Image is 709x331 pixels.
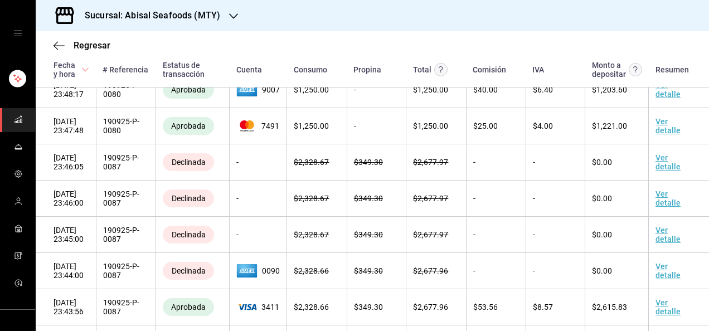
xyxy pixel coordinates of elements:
[163,61,223,79] div: Estatus de transacción
[294,230,329,239] span: $ 2,328.67
[163,153,214,171] div: Transacciones declinadas por el banco emisor. No se hace ningún cargo al tarjetahabiente ni al co...
[466,217,526,253] td: -
[76,9,220,22] h3: Sucursal: Abisal Seafoods (MTY)
[533,121,553,130] span: $ 4.00
[163,298,214,316] div: Transacciones cobradas de manera exitosa.
[236,303,280,311] span: 3411
[236,65,262,74] div: Cuenta
[163,81,214,99] div: Transacciones cobradas de manera exitosa.
[655,298,681,316] a: Ver detalle
[167,230,210,239] span: Declinada
[466,144,526,181] td: -
[36,253,96,289] td: [DATE] 23:44:00
[294,158,329,167] span: $ 2,328.67
[36,289,96,325] td: [DATE] 23:43:56
[294,303,329,311] span: $ 2,328.66
[413,266,448,275] span: $ 2,677.96
[585,253,649,289] td: $0.00
[36,181,96,217] td: [DATE] 23:46:00
[466,181,526,217] td: -
[655,189,681,207] a: Ver detalle
[413,85,448,94] span: $ 1,250.00
[354,230,383,239] span: $ 349.30
[592,303,627,311] span: $ 2,615.83
[526,253,585,289] td: -
[230,181,287,217] td: -
[36,217,96,253] td: [DATE] 23:45:00
[96,253,156,289] td: 190925-P-0087
[236,120,280,132] span: 7491
[294,65,327,74] div: Consumo
[532,65,544,74] div: IVA
[167,85,210,94] span: Aprobada
[163,262,214,280] div: Transacciones declinadas por el banco emisor. No se hace ningún cargo al tarjetahabiente ni al co...
[655,117,681,135] a: Ver detalle
[167,303,210,311] span: Aprobada
[354,303,383,311] span: $ 349.30
[629,63,642,76] svg: Este es el monto resultante del total pagado menos comisión e IVA. Esta será la parte que se depo...
[167,194,210,203] span: Declinada
[163,226,214,244] div: Transacciones declinadas por el banco emisor. No se hace ningún cargo al tarjetahabiente ni al co...
[13,29,22,38] button: open drawer
[533,85,553,94] span: $ 6.40
[294,194,329,203] span: $ 2,328.67
[96,72,156,108] td: 190925-P-0080
[434,63,448,76] svg: Este monto equivale al total pagado por el comensal antes de aplicar Comisión e IVA.
[96,217,156,253] td: 190925-P-0087
[353,65,381,74] div: Propina
[655,153,681,171] a: Ver detalle
[354,266,383,275] span: $ 349.30
[526,181,585,217] td: -
[294,121,329,130] span: $ 1,250.00
[526,144,585,181] td: -
[466,253,526,289] td: -
[230,144,287,181] td: -
[413,65,431,74] div: Total
[96,181,156,217] td: 190925-P-0087
[236,81,280,99] span: 9007
[655,81,681,99] a: Ver detalle
[473,303,498,311] span: $ 53.56
[167,121,210,130] span: Aprobada
[585,217,649,253] td: $0.00
[592,85,627,94] span: $ 1,203.60
[473,121,498,130] span: $ 25.00
[585,144,649,181] td: $0.00
[526,217,585,253] td: -
[655,226,681,244] a: Ver detalle
[354,158,383,167] span: $ 349.30
[413,194,448,203] span: $ 2,677.97
[54,40,110,51] button: Regresar
[96,108,156,144] td: 190925-P-0080
[413,303,448,311] span: $ 2,677.96
[163,189,214,207] div: Transacciones declinadas por el banco emisor. No se hace ningún cargo al tarjetahabiente ni al co...
[167,158,210,167] span: Declinada
[473,85,498,94] span: $ 40.00
[163,117,214,135] div: Transacciones cobradas de manera exitosa.
[230,217,287,253] td: -
[347,72,406,108] td: -
[592,61,626,79] div: Monto a depositar
[96,289,156,325] td: 190925-P-0087
[354,194,383,203] span: $ 349.30
[347,108,406,144] td: -
[236,262,280,280] span: 0090
[54,61,89,79] span: Fecha y hora
[413,230,448,239] span: $ 2,677.97
[592,121,627,130] span: $ 1,221.00
[655,262,681,280] a: Ver detalle
[167,266,210,275] span: Declinada
[655,65,689,74] div: Resumen
[294,266,329,275] span: $ 2,328.66
[36,108,96,144] td: [DATE] 23:47:48
[36,144,96,181] td: [DATE] 23:46:05
[96,144,156,181] td: 190925-P-0087
[103,65,148,74] div: # Referencia
[473,65,506,74] div: Comisión
[36,72,96,108] td: [DATE] 23:48:17
[585,181,649,217] td: $0.00
[74,40,110,51] span: Regresar
[413,121,448,130] span: $ 1,250.00
[413,158,448,167] span: $ 2,677.97
[294,85,329,94] span: $ 1,250.00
